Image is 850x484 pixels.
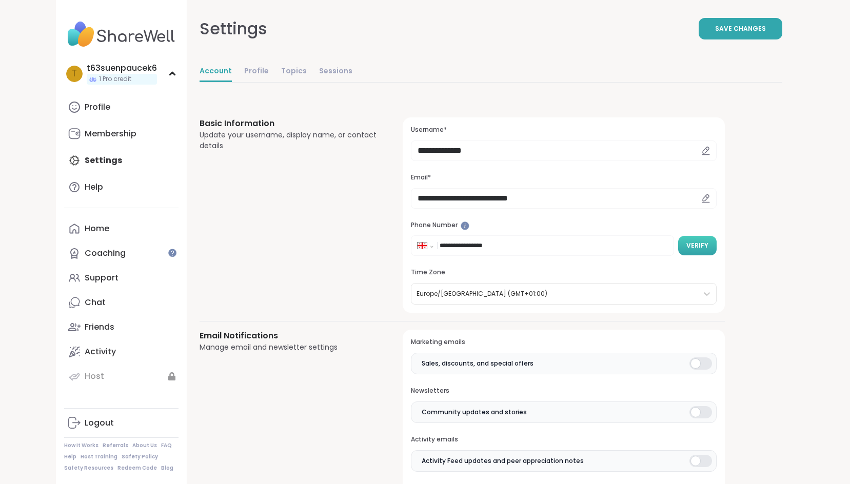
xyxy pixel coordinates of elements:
[319,62,352,82] a: Sessions
[117,465,157,472] a: Redeem Code
[699,18,782,39] button: Save Changes
[200,16,267,41] div: Settings
[99,75,131,84] span: 1 Pro credit
[64,411,179,435] a: Logout
[72,67,77,80] span: t
[85,371,104,382] div: Host
[64,16,179,52] img: ShareWell Nav Logo
[103,442,128,449] a: Referrals
[85,102,110,113] div: Profile
[64,122,179,146] a: Membership
[85,181,103,193] div: Help
[422,456,584,466] span: Activity Feed updates and peer appreciation notes
[85,417,114,429] div: Logout
[64,339,179,364] a: Activity
[411,126,716,134] h3: Username*
[64,216,179,241] a: Home
[81,453,117,460] a: Host Training
[85,223,109,234] div: Home
[715,24,766,33] span: Save Changes
[678,236,717,255] button: Verify
[200,342,379,353] div: Manage email and newsletter settings
[85,297,106,308] div: Chat
[161,442,172,449] a: FAQ
[161,465,173,472] a: Blog
[411,435,716,444] h3: Activity emails
[411,173,716,182] h3: Email*
[87,63,157,74] div: t63suenpaucek6
[85,272,118,284] div: Support
[64,95,179,119] a: Profile
[64,465,113,472] a: Safety Resources
[64,453,76,460] a: Help
[422,359,533,368] span: Sales, discounts, and special offers
[461,221,469,230] iframe: Spotlight
[64,175,179,199] a: Help
[244,62,269,82] a: Profile
[168,249,176,257] iframe: Spotlight
[64,241,179,266] a: Coaching
[132,442,157,449] a: About Us
[85,128,136,139] div: Membership
[64,364,179,389] a: Host
[200,62,232,82] a: Account
[122,453,158,460] a: Safety Policy
[85,248,126,259] div: Coaching
[411,387,716,395] h3: Newsletters
[200,130,379,151] div: Update your username, display name, or contact details
[411,221,716,230] h3: Phone Number
[411,268,716,277] h3: Time Zone
[85,321,114,333] div: Friends
[200,117,379,130] h3: Basic Information
[686,241,708,250] span: Verify
[64,266,179,290] a: Support
[411,338,716,347] h3: Marketing emails
[200,330,379,342] h3: Email Notifications
[422,408,527,417] span: Community updates and stories
[281,62,307,82] a: Topics
[64,290,179,315] a: Chat
[85,346,116,357] div: Activity
[64,315,179,339] a: Friends
[64,442,98,449] a: How It Works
